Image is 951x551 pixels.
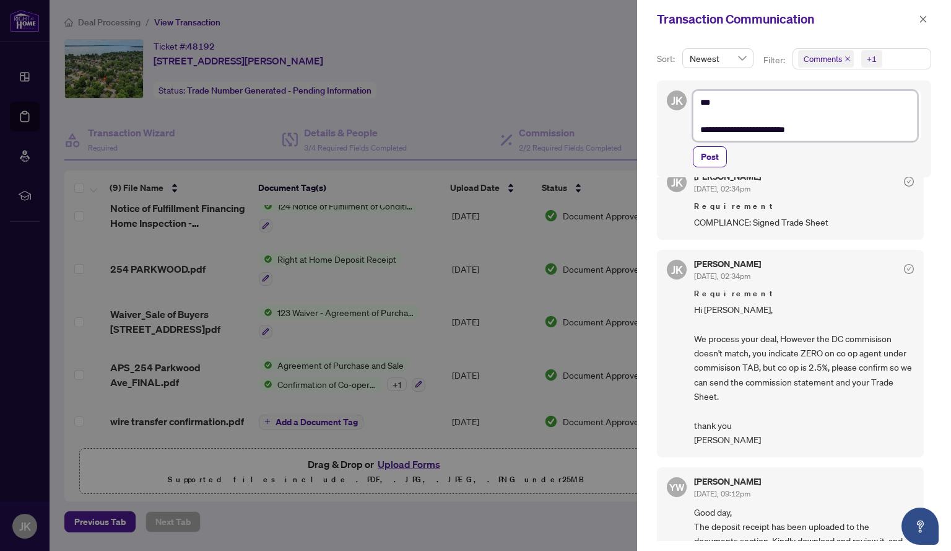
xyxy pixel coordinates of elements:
span: check-circle [904,264,914,274]
span: Requirement [694,200,914,213]
button: Open asap [901,508,939,545]
span: [DATE], 02:34pm [694,271,750,281]
span: Comments [798,50,854,68]
span: Newest [690,49,746,68]
span: JK [671,92,683,109]
span: close [919,15,927,24]
span: [DATE], 02:34pm [694,184,750,193]
span: Post [701,147,719,167]
span: YW [669,480,685,495]
div: +1 [867,53,877,65]
span: close [845,56,851,62]
div: Transaction Communication [657,10,915,29]
span: Hi [PERSON_NAME], We process your deal, However the DC commisison doesn't match, you indicate ZER... [694,302,914,447]
p: Sort: [657,52,677,66]
p: Filter: [763,53,787,67]
h5: [PERSON_NAME] [694,260,761,268]
span: [DATE], 09:12pm [694,489,750,498]
button: Post [693,146,727,167]
span: check-circle [904,177,914,187]
span: Comments [804,53,842,65]
h5: [PERSON_NAME] [694,477,761,486]
span: JK [671,261,683,278]
span: Requirement [694,288,914,300]
span: COMPLIANCE: Signed Trade Sheet [694,215,914,229]
span: JK [671,174,683,191]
